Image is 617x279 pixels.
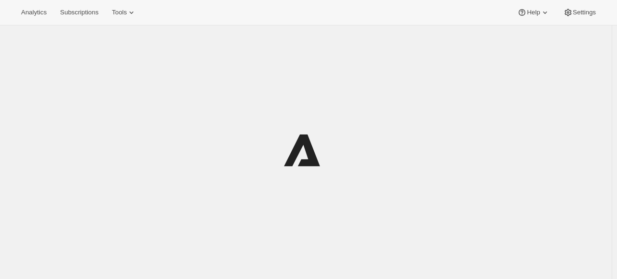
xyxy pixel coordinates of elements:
span: Analytics [21,9,47,16]
button: Help [511,6,555,19]
span: Help [527,9,540,16]
span: Settings [573,9,596,16]
button: Analytics [15,6,52,19]
button: Subscriptions [54,6,104,19]
span: Tools [112,9,127,16]
button: Tools [106,6,142,19]
button: Settings [558,6,602,19]
span: Subscriptions [60,9,98,16]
